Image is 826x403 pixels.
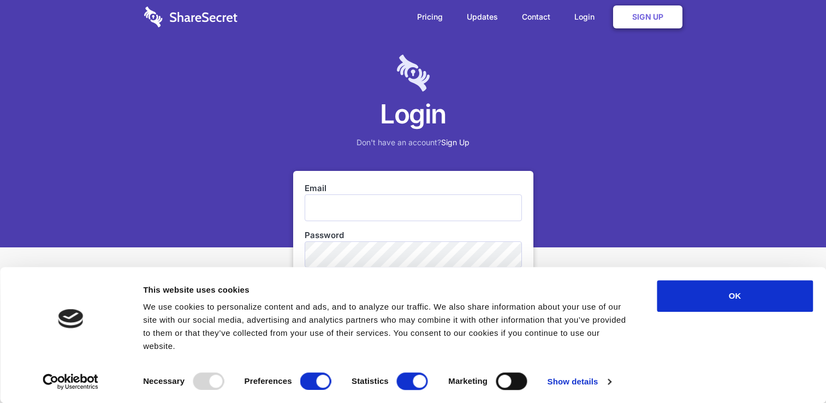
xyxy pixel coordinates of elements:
[58,309,83,328] img: logo
[143,300,632,353] div: We use cookies to personalize content and ads, and to analyze our traffic. We also share informat...
[144,7,237,27] img: logo-wordmark-white-trans-d4663122ce5f474addd5e946df7df03e33cb6a1c49d2221995e7729f52c070b2.svg
[548,374,611,390] a: Show details
[613,5,682,28] a: Sign Up
[657,280,813,312] button: OK
[245,376,292,386] strong: Preferences
[448,376,488,386] strong: Marketing
[352,376,389,386] strong: Statistics
[397,55,430,92] img: logo-lt-purple-60x68@2x-c671a683ea72a1d466fb5d642181eefbee81c4e10ba9aed56c8e1d7e762e8086.png
[441,138,470,147] a: Sign Up
[143,376,185,386] strong: Necessary
[305,229,522,241] label: Password
[305,182,522,194] label: Email
[23,374,118,390] a: Usercentrics Cookiebot - opens in a new window
[143,283,632,297] div: This website uses cookies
